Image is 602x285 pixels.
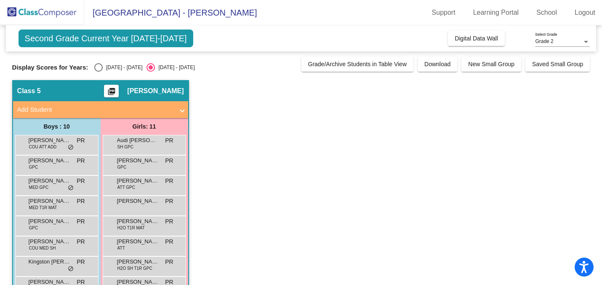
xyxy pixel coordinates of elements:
div: Boys : 10 [13,118,101,135]
span: Class 5 [17,87,41,95]
mat-radio-group: Select an option [94,63,194,72]
span: Second Grade Current Year [DATE]-[DATE] [19,30,193,47]
span: [PERSON_NAME] [29,217,71,226]
span: [PERSON_NAME] [117,197,159,205]
span: [GEOGRAPHIC_DATA] - [PERSON_NAME] [84,6,257,19]
span: [PERSON_NAME] [29,177,71,185]
button: Digital Data Wall [448,31,505,46]
span: PR [77,258,85,266]
div: [DATE] - [DATE] [155,64,194,71]
button: New Small Group [461,56,521,72]
span: COU MED SH [29,245,56,251]
span: [PERSON_NAME] [117,237,159,246]
span: do_not_disturb_alt [68,144,74,151]
span: GPC [29,225,38,231]
span: do_not_disturb_alt [68,266,74,272]
span: [PERSON_NAME] [29,197,71,205]
span: PR [77,156,85,165]
span: ATT GPC [117,184,135,191]
span: PR [165,237,173,246]
span: PR [77,177,85,186]
span: GPC [29,164,38,170]
span: PR [77,237,85,246]
mat-panel-title: Add Student [17,105,174,115]
span: [PERSON_NAME] [29,237,71,246]
span: New Small Group [468,61,514,67]
mat-icon: picture_as_pdf [107,87,117,99]
span: Digital Data Wall [455,35,498,42]
span: PR [165,258,173,266]
span: Grade 2 [535,38,553,44]
div: [DATE] - [DATE] [103,64,142,71]
span: H2O SH T1R GPC [117,265,152,272]
mat-expansion-panel-header: Add Student [13,101,188,118]
span: H2O T1R MAT [117,225,145,231]
a: Logout [568,6,602,19]
button: Print Students Details [104,85,119,97]
span: Display Scores for Years: [12,64,88,71]
span: [PERSON_NAME] [29,156,71,165]
div: Girls: 11 [101,118,188,135]
a: School [530,6,564,19]
span: [PERSON_NAME] [117,177,159,185]
span: PR [77,217,85,226]
span: PR [165,177,173,186]
span: [PERSON_NAME] [127,87,184,95]
span: Download [424,61,450,67]
span: [PERSON_NAME] [29,136,71,145]
span: Kingston [PERSON_NAME] [29,258,71,266]
span: [PERSON_NAME] [117,156,159,165]
span: [PERSON_NAME] [117,258,159,266]
span: PR [77,197,85,206]
span: MED T1R MAT [29,204,57,211]
span: Grade/Archive Students in Table View [308,61,407,67]
span: GPC [117,164,127,170]
button: Saved Small Group [525,56,590,72]
span: Saved Small Group [532,61,583,67]
span: PR [165,217,173,226]
span: SH GPC [117,144,133,150]
span: COU ATT ADD [29,144,57,150]
button: Grade/Archive Students in Table View [301,56,414,72]
span: MED GPC [29,184,49,191]
span: [PERSON_NAME] [117,217,159,226]
a: Support [425,6,462,19]
button: Download [418,56,457,72]
span: PR [165,136,173,145]
span: PR [165,197,173,206]
span: do_not_disturb_alt [68,185,74,191]
span: Audi [PERSON_NAME] [117,136,159,145]
span: PR [77,136,85,145]
a: Learning Portal [466,6,526,19]
span: PR [165,156,173,165]
span: ATT [117,245,125,251]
